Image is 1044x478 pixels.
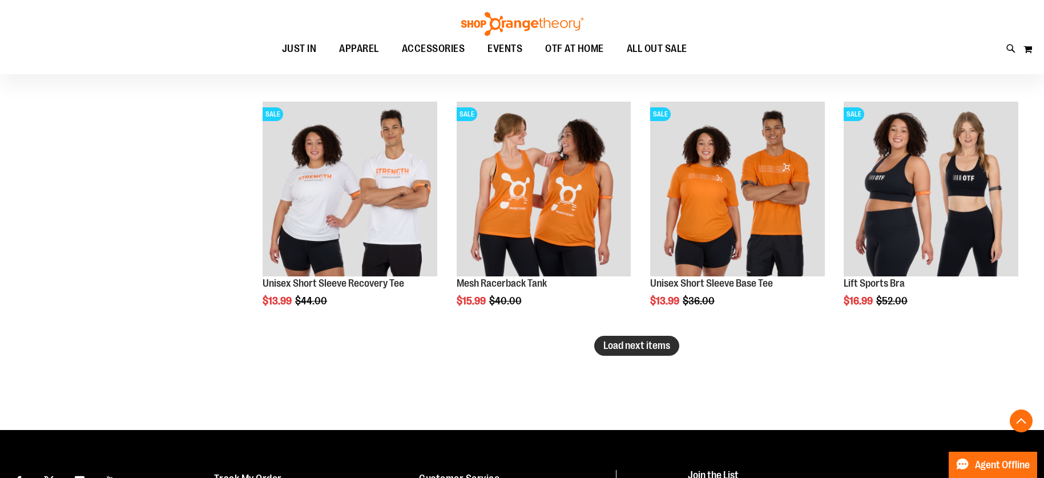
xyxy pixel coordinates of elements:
img: Product image for Unisex Short Sleeve Recovery Tee [263,102,437,276]
div: product [257,96,443,336]
button: Load next items [594,336,679,356]
span: Agent Offline [975,460,1030,471]
button: Back To Top [1010,409,1033,432]
span: $52.00 [876,295,909,307]
span: $13.99 [263,295,293,307]
img: Product image for Mesh Racerback Tank [457,102,631,276]
span: EVENTS [487,36,522,62]
span: ACCESSORIES [402,36,465,62]
span: ALL OUT SALE [627,36,687,62]
a: Unisex Short Sleeve Recovery Tee [263,278,404,289]
img: Main view of 2024 October Lift Sports Bra [844,102,1018,276]
a: Unisex Short Sleeve Base Tee [650,278,773,289]
span: $44.00 [295,295,329,307]
a: Lift Sports Bra [844,278,905,289]
a: Mesh Racerback Tank [457,278,547,289]
img: Product image for Unisex Short Sleeve Base Tee [650,102,825,276]
a: Product image for Unisex Short Sleeve Base TeeSALE [650,102,825,278]
span: $40.00 [489,295,523,307]
img: Shop Orangetheory [459,12,585,36]
span: $13.99 [650,295,681,307]
span: $15.99 [457,295,487,307]
a: Product image for Mesh Racerback TankSALE [457,102,631,278]
span: SALE [650,107,671,121]
a: Product image for Unisex Short Sleeve Recovery TeeSALE [263,102,437,278]
span: OTF AT HOME [545,36,604,62]
span: JUST IN [282,36,317,62]
span: APPAREL [339,36,379,62]
a: Main view of 2024 October Lift Sports BraSALE [844,102,1018,278]
span: SALE [457,107,477,121]
span: $16.99 [844,295,874,307]
span: SALE [263,107,283,121]
span: Load next items [603,340,670,351]
div: product [838,96,1024,336]
div: product [644,96,831,336]
div: product [451,96,637,336]
span: $36.00 [683,295,716,307]
button: Agent Offline [949,452,1037,478]
span: SALE [844,107,864,121]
